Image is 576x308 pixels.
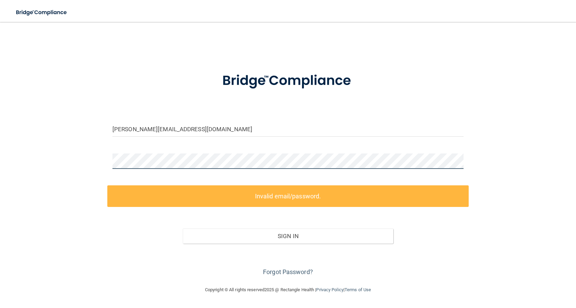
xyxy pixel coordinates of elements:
img: bridge_compliance_login_screen.278c3ca4.svg [208,63,368,99]
button: Sign In [183,229,393,244]
label: Invalid email/password. [107,185,469,207]
a: Privacy Policy [316,287,343,292]
input: Email [112,121,464,137]
a: Forgot Password? [263,268,313,275]
a: Terms of Use [345,287,371,292]
div: Copyright © All rights reserved 2025 @ Rectangle Health | | [163,279,413,301]
img: bridge_compliance_login_screen.278c3ca4.svg [10,5,73,20]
